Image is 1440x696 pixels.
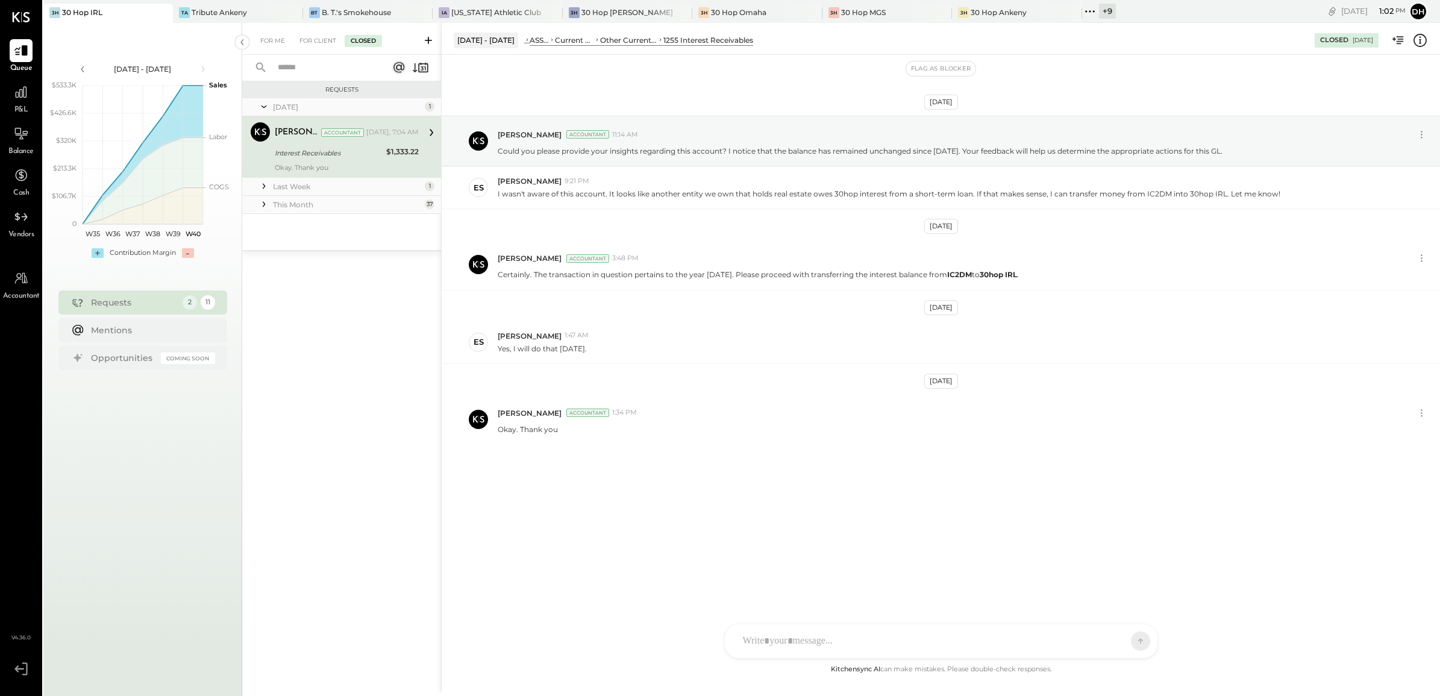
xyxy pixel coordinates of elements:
[8,146,34,157] span: Balance
[498,408,562,418] span: [PERSON_NAME]
[454,33,518,48] div: [DATE] - [DATE]
[10,63,33,74] span: Queue
[924,374,958,389] div: [DATE]
[474,182,484,193] div: ES
[309,7,320,18] div: BT
[698,7,709,18] div: 3H
[569,7,580,18] div: 3H
[1,164,42,199] a: Cash
[201,295,215,310] div: 11
[192,7,247,17] div: Tribute Ankeny
[3,291,40,302] span: Accountant
[980,270,1017,279] strong: 30hop IRL
[1,122,42,157] a: Balance
[14,105,28,116] span: P&L
[906,61,975,76] button: Flag as Blocker
[924,300,958,315] div: [DATE]
[209,183,229,191] text: COGS
[1,81,42,116] a: P&L
[958,7,969,18] div: 3H
[566,409,609,417] div: Accountant
[566,254,609,263] div: Accountant
[273,181,422,192] div: Last Week
[161,353,215,364] div: Coming Soon
[1409,2,1428,21] button: Dh
[924,219,958,234] div: [DATE]
[13,188,29,199] span: Cash
[49,7,60,18] div: 3H
[62,7,102,17] div: 30 Hop IRL
[425,181,434,191] div: 1
[182,248,194,258] div: -
[498,189,1280,199] p: I wasn't aware of this account. It looks like another entity we own that holds real estate owes 3...
[612,408,637,418] span: 1:34 PM
[56,136,77,145] text: $320K
[110,248,176,258] div: Contribution Margin
[439,7,449,18] div: IA
[8,230,34,240] span: Vendors
[663,35,753,45] div: 1255 Interest Receivables
[451,7,541,17] div: [US_STATE] Athletic Club
[85,230,99,238] text: W35
[91,324,209,336] div: Mentions
[498,146,1222,156] p: Could you please provide your insights regarding this account? I notice that the balance has rema...
[425,199,434,209] div: 37
[612,130,638,140] span: 11:14 AM
[92,64,194,74] div: [DATE] - [DATE]
[275,163,419,172] div: Okay. Thank you
[92,248,104,258] div: +
[1353,36,1373,45] div: [DATE]
[1,205,42,240] a: Vendors
[841,7,886,17] div: 30 Hop MGS
[273,199,422,210] div: This Month
[52,81,77,89] text: $533.3K
[581,7,674,17] div: 30 Hop [PERSON_NAME] Summit
[498,176,562,186] span: [PERSON_NAME]
[474,336,484,348] div: ES
[145,230,160,238] text: W38
[275,147,383,159] div: Interest Receivables
[50,108,77,117] text: $426.6K
[828,7,839,18] div: 3H
[248,86,435,94] div: Requests
[386,146,419,158] div: $1,333.22
[498,130,562,140] span: [PERSON_NAME]
[125,230,140,238] text: W37
[105,230,120,238] text: W36
[209,81,227,89] text: Sales
[72,219,77,228] text: 0
[498,269,1019,280] p: Certainly. The transaction in question pertains to the year [DATE]. Please proceed with transferr...
[321,128,364,137] div: Accountant
[185,230,200,238] text: W40
[530,35,549,45] div: ASSETS
[1099,4,1116,19] div: + 9
[1,39,42,74] a: Queue
[555,35,595,45] div: Current Assets
[711,7,766,17] div: 30 Hop Omaha
[947,270,972,279] strong: IC2DM
[971,7,1027,17] div: 30 Hop Ankeny
[1326,5,1338,17] div: copy link
[498,331,562,341] span: [PERSON_NAME]
[345,35,382,47] div: Closed
[498,253,562,263] span: [PERSON_NAME]
[612,254,639,263] span: 3:48 PM
[1341,5,1406,17] div: [DATE]
[52,192,77,200] text: $106.7K
[565,177,589,186] span: 9:21 PM
[165,230,180,238] text: W39
[498,343,587,354] p: Yes, I will do that [DATE].
[254,35,291,47] div: For Me
[179,7,190,18] div: TA
[53,164,77,172] text: $213.3K
[91,296,177,309] div: Requests
[183,295,197,310] div: 2
[425,102,434,111] div: 1
[366,128,419,137] div: [DATE], 7:04 AM
[565,331,589,340] span: 1:47 AM
[1320,36,1348,45] div: Closed
[91,352,155,364] div: Opportunities
[209,133,227,141] text: Labor
[498,424,558,434] p: Okay. Thank you
[293,35,342,47] div: For Client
